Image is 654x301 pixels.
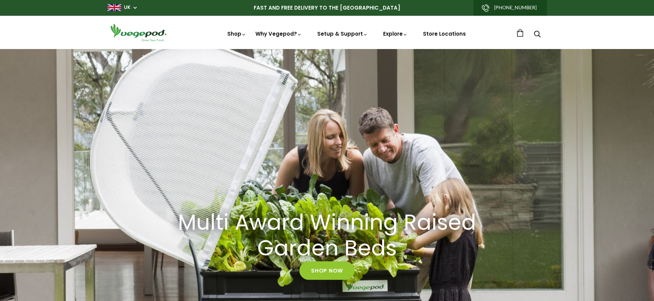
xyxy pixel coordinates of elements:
[423,30,466,37] a: Store Locations
[107,23,169,42] img: Vegepod
[383,30,408,37] a: Explore
[173,210,482,262] h2: Multi Award Winning Raised Garden Beds
[164,210,490,262] a: Multi Award Winning Raised Garden Beds
[227,30,246,37] a: Shop
[107,4,121,11] img: gb_large.png
[255,30,302,37] a: Why Vegepod?
[534,31,541,38] a: Search
[317,30,368,37] a: Setup & Support
[124,4,130,11] a: UK
[299,261,355,280] a: Shop Now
